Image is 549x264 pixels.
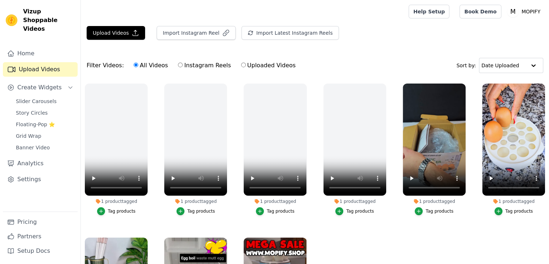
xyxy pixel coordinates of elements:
[133,61,168,70] label: All Videos
[346,208,374,214] div: Tag products
[3,46,78,61] a: Home
[244,199,306,204] div: 1 product tagged
[507,5,543,18] button: M MOPIFY
[87,57,300,74] div: Filter Videos:
[178,61,231,70] label: Instagram Reels
[510,8,515,15] text: M
[3,229,78,244] a: Partners
[177,207,215,215] button: Tag products
[3,80,78,95] button: Create Widgets
[505,208,533,214] div: Tag products
[134,63,138,67] input: All Videos
[17,83,62,92] span: Create Widgets
[85,199,148,204] div: 1 product tagged
[457,58,544,73] div: Sort by:
[519,5,543,18] p: MOPIFY
[482,199,545,204] div: 1 product tagged
[16,109,48,116] span: Story Circles
[3,215,78,229] a: Pricing
[241,63,246,67] input: Uploaded Videos
[267,208,295,214] div: Tag products
[16,132,41,140] span: Grid Wrap
[12,108,78,118] a: Story Circles
[16,121,55,128] span: Floating-Pop ⭐
[12,131,78,141] a: Grid Wrap
[16,144,50,151] span: Banner Video
[3,244,78,258] a: Setup Docs
[3,156,78,171] a: Analytics
[323,199,386,204] div: 1 product tagged
[6,14,17,26] img: Vizup
[12,119,78,129] a: Floating-Pop ⭐
[241,61,296,70] label: Uploaded Videos
[108,208,136,214] div: Tag products
[459,5,501,18] a: Book Demo
[3,62,78,77] a: Upload Videos
[16,98,57,105] span: Slider Carousels
[12,142,78,153] a: Banner Video
[403,199,466,204] div: 1 product tagged
[494,207,533,215] button: Tag products
[187,208,215,214] div: Tag products
[87,26,145,40] button: Upload Videos
[426,208,453,214] div: Tag products
[409,5,449,18] a: Help Setup
[12,96,78,106] a: Slider Carousels
[335,207,374,215] button: Tag products
[23,7,75,33] span: Vizup Shoppable Videos
[178,63,183,67] input: Instagram Reels
[256,207,295,215] button: Tag products
[164,199,227,204] div: 1 product tagged
[241,26,339,40] button: Import Latest Instagram Reels
[415,207,453,215] button: Tag products
[157,26,236,40] button: Import Instagram Reel
[97,207,136,215] button: Tag products
[3,172,78,187] a: Settings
